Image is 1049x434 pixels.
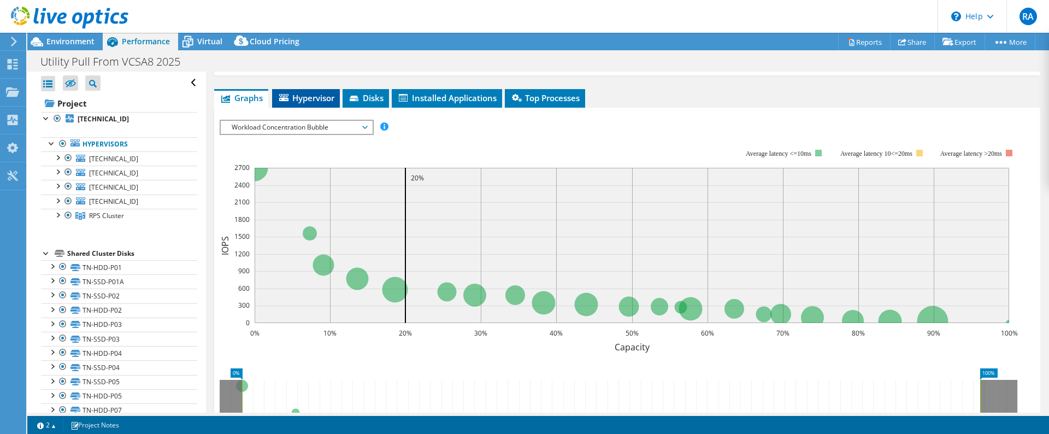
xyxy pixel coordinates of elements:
[951,11,961,21] svg: \n
[238,284,250,293] text: 600
[238,301,250,310] text: 300
[776,329,789,338] text: 70%
[89,168,138,178] span: [TECHNICAL_ID]
[852,329,865,338] text: 80%
[89,211,124,220] span: RPS Cluster
[219,236,231,255] text: IOPS
[89,183,138,192] span: [TECHNICAL_ID]
[934,33,985,50] a: Export
[41,375,197,389] a: TN-SSD-P05
[89,154,138,163] span: [TECHNICAL_ID]
[41,346,197,360] a: TN-HDD-P04
[234,180,250,190] text: 2400
[41,95,197,112] a: Project
[246,318,250,327] text: 0
[238,266,250,275] text: 900
[41,318,197,332] a: TN-HDD-P03
[838,33,891,50] a: Reports
[890,33,935,50] a: Share
[234,215,250,224] text: 1800
[41,360,197,374] a: TN-SSD-P04
[701,329,714,338] text: 60%
[41,332,197,346] a: TN-SSD-P03
[397,92,497,103] span: Installed Applications
[940,150,1002,157] text: Average latency >20ms
[220,92,263,103] span: Graphs
[250,329,260,338] text: 0%
[985,33,1035,50] a: More
[323,329,337,338] text: 10%
[41,303,197,318] a: TN-HDD-P02
[78,114,129,124] b: [TECHNICAL_ID]
[1001,329,1018,338] text: 100%
[46,36,95,46] span: Environment
[30,418,63,432] a: 2
[234,249,250,259] text: 1200
[41,137,197,151] a: Hypervisors
[234,232,250,241] text: 1500
[36,56,197,68] h1: Utility Pull From VCSA8 2025
[41,389,197,403] a: TN-HDD-P05
[746,150,811,157] tspan: Average latency <=10ms
[615,341,650,353] text: Capacity
[89,197,138,206] span: [TECHNICAL_ID]
[626,329,639,338] text: 50%
[278,92,334,103] span: Hypervisor
[1019,8,1037,25] span: RA
[348,92,384,103] span: Disks
[41,403,197,418] a: TN-HDD-P07
[234,197,250,207] text: 2100
[550,329,563,338] text: 40%
[226,121,367,134] span: Workload Concentration Bubble
[840,150,912,157] tspan: Average latency 10<=20ms
[510,92,580,103] span: Top Processes
[41,209,197,223] a: RPS Cluster
[474,329,487,338] text: 30%
[927,329,940,338] text: 90%
[197,36,222,46] span: Virtual
[411,173,424,183] text: 20%
[41,166,197,180] a: [TECHNICAL_ID]
[41,151,197,166] a: [TECHNICAL_ID]
[41,195,197,209] a: [TECHNICAL_ID]
[234,163,250,172] text: 2700
[122,36,170,46] span: Performance
[41,289,197,303] a: TN-SSD-P02
[41,112,197,126] a: [TECHNICAL_ID]
[67,247,197,260] div: Shared Cluster Disks
[41,180,197,194] a: [TECHNICAL_ID]
[399,329,412,338] text: 20%
[41,260,197,274] a: TN-HDD-P01
[63,418,127,432] a: Project Notes
[250,36,299,46] span: Cloud Pricing
[41,274,197,289] a: TN-SSD-P01A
